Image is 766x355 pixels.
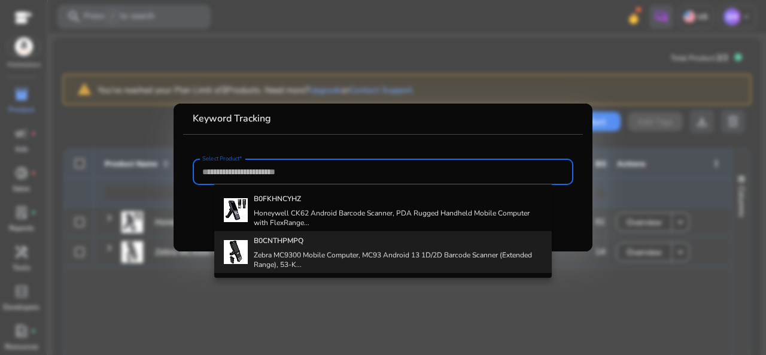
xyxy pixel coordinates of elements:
b: B0CNTHPMPQ [254,236,303,245]
b: B0FKHNCYHZ [254,194,301,204]
h4: Honeywell CK62 Android Barcode Scanner, PDA Rugged Handheld Mobile Computer with FlexRange... [254,208,543,227]
img: 41VXDv+TjqL._AC_US40_.jpg [224,198,248,222]
b: Keyword Tracking [193,112,271,125]
mat-label: Select Product* [202,154,242,163]
img: 31ANz3CNJnL._AC_US40_.jpg [224,240,248,264]
h4: Zebra MC9300 Mobile Computer, MC93 Android 13 1D/2D Barcode Scanner (Extended Range), 53-K... [254,250,543,269]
